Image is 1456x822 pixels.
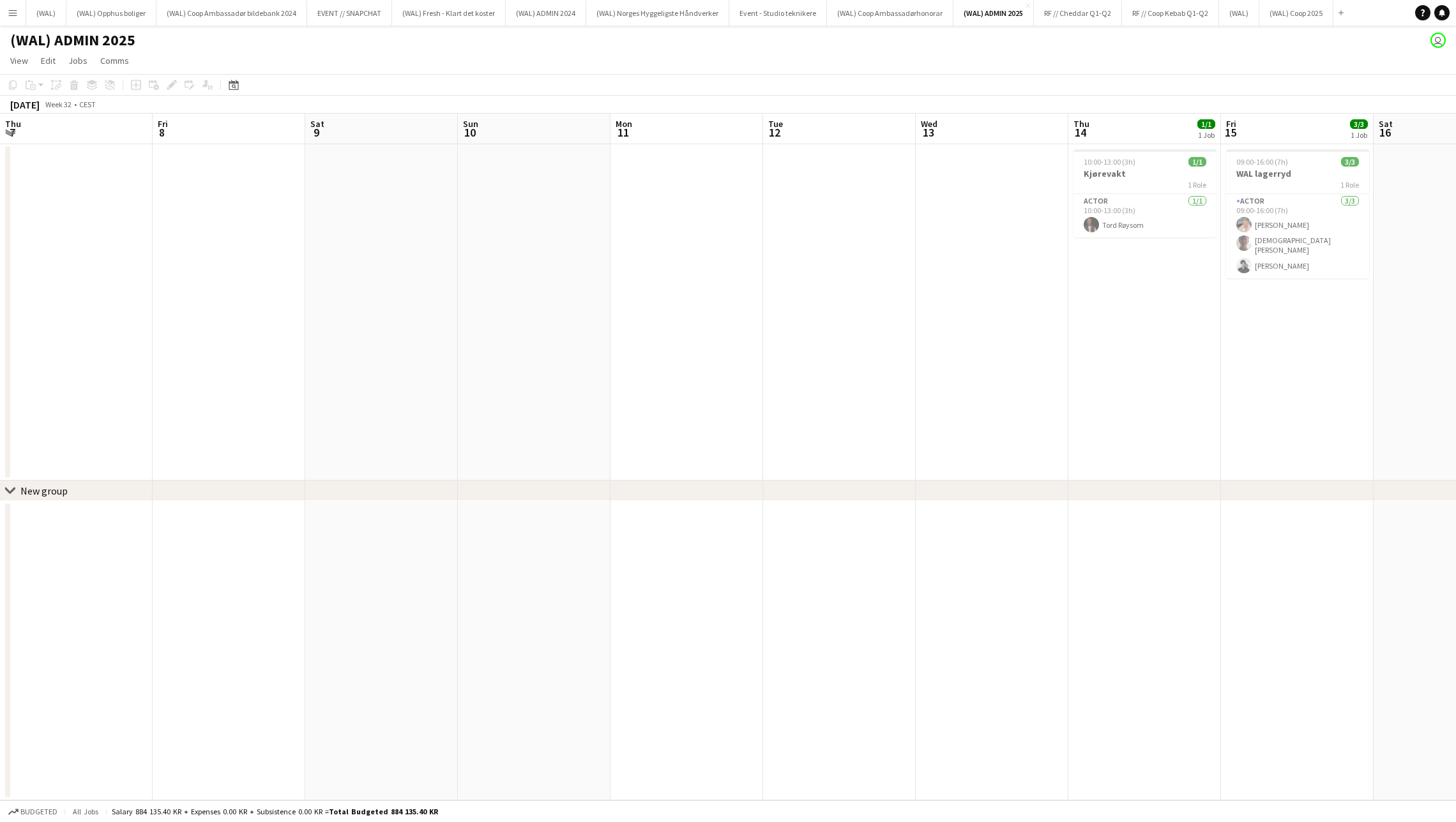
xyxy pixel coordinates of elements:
span: Tue [768,118,783,130]
span: Mon [616,118,632,130]
span: 15 [1224,125,1236,140]
button: (WAL) Coop Ambassadør bildebank 2024 [156,1,307,26]
button: (WAL) Coop 2025 [1259,1,1333,26]
button: Event - Studio teknikere [729,1,827,26]
span: 10:00-13:00 (3h) [1084,157,1135,167]
span: 1 Role [1340,180,1359,190]
a: View [5,52,33,69]
span: 16 [1377,125,1393,140]
span: 3/3 [1341,157,1359,167]
span: 11 [614,125,632,140]
span: 09:00-16:00 (7h) [1236,157,1288,167]
span: 7 [3,125,21,140]
span: 1 Role [1188,180,1206,190]
span: Sat [310,118,324,130]
span: Edit [41,55,56,66]
span: 12 [766,125,783,140]
button: (WAL) Coop Ambassadørhonorar [827,1,953,26]
button: (WAL) Fresh - Klart det koster [392,1,506,26]
button: Budgeted [6,805,59,819]
button: (WAL) Opphus boliger [66,1,156,26]
span: 8 [156,125,168,140]
span: Fri [158,118,168,130]
h3: WAL lagerryd [1226,168,1369,179]
span: Sat [1379,118,1393,130]
span: 3/3 [1350,119,1368,129]
span: Budgeted [20,807,57,816]
div: Salary 884 135.40 KR + Expenses 0.00 KR + Subsistence 0.00 KR = [112,807,438,816]
span: 13 [919,125,937,140]
div: 1 Job [1351,130,1367,140]
button: (WAL) ADMIN 2025 [953,1,1034,26]
span: Thu [1073,118,1089,130]
app-card-role: Actor3/309:00-16:00 (7h)[PERSON_NAME][DEMOGRAPHIC_DATA][PERSON_NAME][PERSON_NAME] [1226,194,1369,278]
span: 10 [461,125,478,140]
div: CEST [79,100,96,109]
button: (WAL) [26,1,66,26]
span: 1/1 [1188,157,1206,167]
div: 1 Job [1198,130,1215,140]
button: RF // Coop Kebab Q1-Q2 [1122,1,1219,26]
app-job-card: 09:00-16:00 (7h)3/3WAL lagerryd1 RoleActor3/309:00-16:00 (7h)[PERSON_NAME][DEMOGRAPHIC_DATA][PERS... [1226,149,1369,278]
span: Thu [5,118,21,130]
button: (WAL) [1219,1,1259,26]
span: Week 32 [42,100,74,109]
button: EVENT // SNAPCHAT [307,1,392,26]
a: Comms [95,52,134,69]
span: Sun [463,118,478,130]
h3: Kjørevakt [1073,168,1217,179]
span: 1/1 [1197,119,1215,129]
span: Jobs [68,55,87,66]
div: New group [20,484,68,497]
span: Fri [1226,118,1236,130]
h1: (WAL) ADMIN 2025 [10,31,135,50]
div: [DATE] [10,98,40,111]
app-user-avatar: Frederick Bråthen [1430,33,1446,48]
span: View [10,55,28,66]
button: (WAL) Norges Hyggeligste Håndverker [586,1,729,26]
app-card-role: Actor1/110:00-13:00 (3h)Tord Røysom [1073,194,1217,237]
span: 9 [308,125,324,140]
span: 14 [1072,125,1089,140]
a: Edit [36,52,61,69]
span: Total Budgeted 884 135.40 KR [329,807,438,816]
span: All jobs [70,807,101,816]
span: Comms [100,55,129,66]
button: (WAL) ADMIN 2024 [506,1,586,26]
span: Wed [921,118,937,130]
button: RF // Cheddar Q1-Q2 [1034,1,1122,26]
a: Jobs [63,52,93,69]
app-job-card: 10:00-13:00 (3h)1/1Kjørevakt1 RoleActor1/110:00-13:00 (3h)Tord Røysom [1073,149,1217,237]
